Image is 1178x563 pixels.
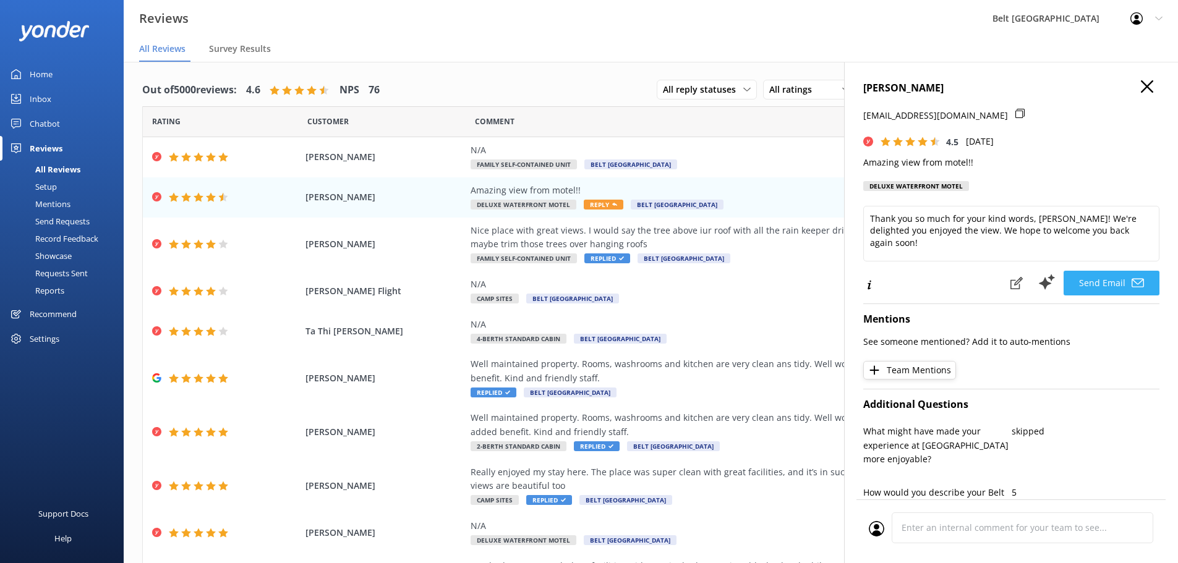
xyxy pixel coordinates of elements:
div: Chatbot [30,111,60,136]
span: Belt [GEOGRAPHIC_DATA] [574,334,667,344]
div: Help [54,526,72,551]
span: 4.5 [946,136,958,148]
h4: Additional Questions [863,397,1159,413]
div: Reviews [30,136,62,161]
a: Setup [7,178,124,195]
span: Belt [GEOGRAPHIC_DATA] [631,200,723,210]
div: Settings [30,326,59,351]
span: Replied [471,387,516,397]
div: Home [30,62,53,87]
span: Replied [584,253,630,263]
h4: Mentions [863,311,1159,328]
a: Reports [7,282,124,299]
div: Send Requests [7,213,90,230]
div: Well maintained property. Rooms, washrooms and kitchen are very clean ans tidy. Well worth the st... [471,357,1033,385]
p: How would you describe your Belt [GEOGRAPHIC_DATA] experience in terms of value for money? [863,486,1012,527]
span: Belt [GEOGRAPHIC_DATA] [584,535,676,545]
img: user_profile.svg [869,521,884,536]
span: 2-Berth Standard Cabin [471,441,566,451]
span: All reply statuses [663,83,743,96]
h3: Reviews [139,9,189,28]
span: [PERSON_NAME] [305,237,465,251]
span: [PERSON_NAME] [305,479,465,493]
a: Mentions [7,195,124,213]
span: Reply [584,200,623,210]
p: 5 [1012,486,1160,499]
div: All Reviews [7,161,80,178]
div: Requests Sent [7,265,88,282]
div: Support Docs [38,501,88,526]
span: Family Self-Contained Unit [471,253,577,263]
span: Deluxe Waterfront Motel [471,200,576,210]
span: Family Self-Contained Unit [471,159,577,169]
span: All ratings [769,83,819,96]
img: yonder-white-logo.png [19,21,90,41]
p: skipped [1012,425,1160,438]
span: Belt [GEOGRAPHIC_DATA] [526,294,619,303]
h4: 76 [369,82,380,98]
div: Reports [7,282,64,299]
div: N/A [471,519,1033,533]
a: Requests Sent [7,265,124,282]
p: [EMAIL_ADDRESS][DOMAIN_NAME] [863,109,1008,122]
a: Showcase [7,247,124,265]
span: Camp Sites [471,495,519,505]
span: All Reviews [139,43,186,55]
span: Survey Results [209,43,271,55]
button: Send Email [1064,271,1159,295]
span: [PERSON_NAME] Flight [305,284,465,298]
span: Deluxe Waterfront Motel [471,535,576,545]
div: Amazing view from motel!! [471,184,1033,197]
div: Nice place with great views. I would say the tree above iur roof with all the rain keeper drippin... [471,224,1033,252]
a: All Reviews [7,161,124,178]
span: [PERSON_NAME] [305,425,465,439]
span: Ta Thi [PERSON_NAME] [305,324,465,338]
span: 4-Berth Standard Cabin [471,334,566,344]
a: Send Requests [7,213,124,230]
span: Date [152,116,181,127]
div: Record Feedback [7,230,98,247]
div: Well maintained property. Rooms, washrooms and kitchen are very clean ans tidy. Well worth the st... [471,411,1033,439]
div: Mentions [7,195,70,213]
span: Camp Sites [471,294,519,303]
p: What might have made your experience at [GEOGRAPHIC_DATA] more enjoyable? [863,425,1012,466]
div: N/A [471,143,1033,157]
h4: NPS [339,82,359,98]
h4: [PERSON_NAME] [863,80,1159,96]
div: N/A [471,318,1033,331]
p: Amazing view from motel!! [863,156,1159,169]
div: N/A [471,277,1033,291]
span: Replied [526,495,572,505]
div: Recommend [30,302,77,326]
p: [DATE] [966,135,994,148]
p: See someone mentioned? Add it to auto-mentions [863,335,1159,349]
h4: 4.6 [246,82,260,98]
button: Close [1141,80,1153,94]
div: Inbox [30,87,51,111]
span: Date [307,116,349,127]
span: Replied [574,441,620,451]
span: [PERSON_NAME] [305,526,465,540]
span: [PERSON_NAME] [305,150,465,164]
span: [PERSON_NAME] [305,190,465,204]
span: [PERSON_NAME] [305,371,465,385]
span: Belt [GEOGRAPHIC_DATA] [627,441,720,451]
textarea: Thank you so much for your kind words, [PERSON_NAME]! We're delighted you enjoyed the view. We ho... [863,206,1159,261]
span: Belt [GEOGRAPHIC_DATA] [524,387,617,397]
div: Really enjoyed my stay here. The place was super clean with great facilities, and it’s in such a ... [471,465,1033,493]
div: Showcase [7,247,72,265]
span: Belt [GEOGRAPHIC_DATA] [584,159,677,169]
span: Belt [GEOGRAPHIC_DATA] [579,495,672,505]
span: Belt [GEOGRAPHIC_DATA] [638,253,730,263]
span: Question [475,116,514,127]
div: Setup [7,178,57,195]
h4: Out of 5000 reviews: [142,82,237,98]
a: Record Feedback [7,230,124,247]
div: Deluxe Waterfront Motel [863,181,969,191]
button: Team Mentions [863,361,956,379]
